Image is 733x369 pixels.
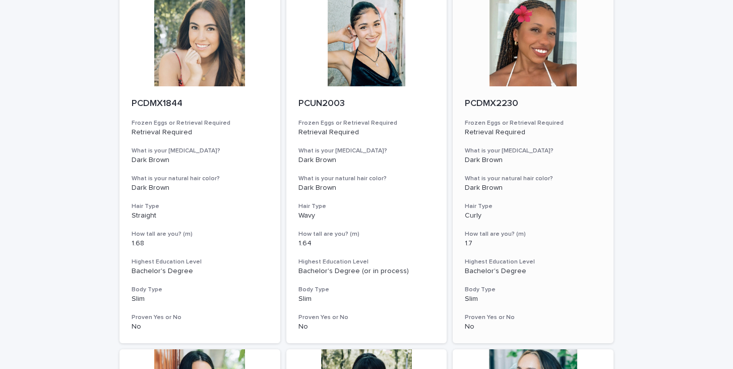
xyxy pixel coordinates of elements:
[298,202,435,210] h3: Hair Type
[465,128,601,137] p: Retrieval Required
[298,156,435,165] p: Dark Brown
[465,267,601,276] p: Bachelor's Degree
[132,175,268,183] h3: What is your natural hair color?
[132,258,268,266] h3: Highest Education Level
[132,98,268,110] p: PCDMX1844
[298,119,435,127] h3: Frozen Eggs or Retrieval Required
[298,147,435,155] h3: What is your [MEDICAL_DATA]?
[298,286,435,294] h3: Body Type
[298,98,435,110] p: PCUN2003
[298,267,435,276] p: Bachelor's Degree (or in process)
[465,313,601,322] h3: Proven Yes or No
[465,239,601,248] p: 1.7
[132,212,268,220] p: Straight
[465,98,601,110] p: PCDMX2230
[298,230,435,238] h3: How tall are you? (m)
[298,323,435,331] p: No
[298,175,435,183] h3: What is your natural hair color?
[465,156,601,165] p: Dark Brown
[298,184,435,192] p: Dark Brown
[132,323,268,331] p: No
[132,230,268,238] h3: How tall are you? (m)
[298,313,435,322] h3: Proven Yes or No
[465,295,601,303] p: Slim
[132,128,268,137] p: Retrieval Required
[465,286,601,294] h3: Body Type
[132,239,268,248] p: 1.68
[132,286,268,294] h3: Body Type
[132,267,268,276] p: Bachelor's Degree
[465,147,601,155] h3: What is your [MEDICAL_DATA]?
[132,202,268,210] h3: Hair Type
[465,184,601,192] p: Dark Brown
[132,156,268,165] p: Dark Brown
[298,239,435,248] p: 1.64
[465,323,601,331] p: No
[465,258,601,266] h3: Highest Education Level
[132,119,268,127] h3: Frozen Eggs or Retrieval Required
[132,313,268,322] h3: Proven Yes or No
[132,295,268,303] p: Slim
[465,212,601,220] p: Curly
[132,184,268,192] p: Dark Brown
[298,212,435,220] p: Wavy
[298,295,435,303] p: Slim
[465,119,601,127] h3: Frozen Eggs or Retrieval Required
[298,258,435,266] h3: Highest Education Level
[132,147,268,155] h3: What is your [MEDICAL_DATA]?
[298,128,435,137] p: Retrieval Required
[465,202,601,210] h3: Hair Type
[465,230,601,238] h3: How tall are you? (m)
[465,175,601,183] h3: What is your natural hair color?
